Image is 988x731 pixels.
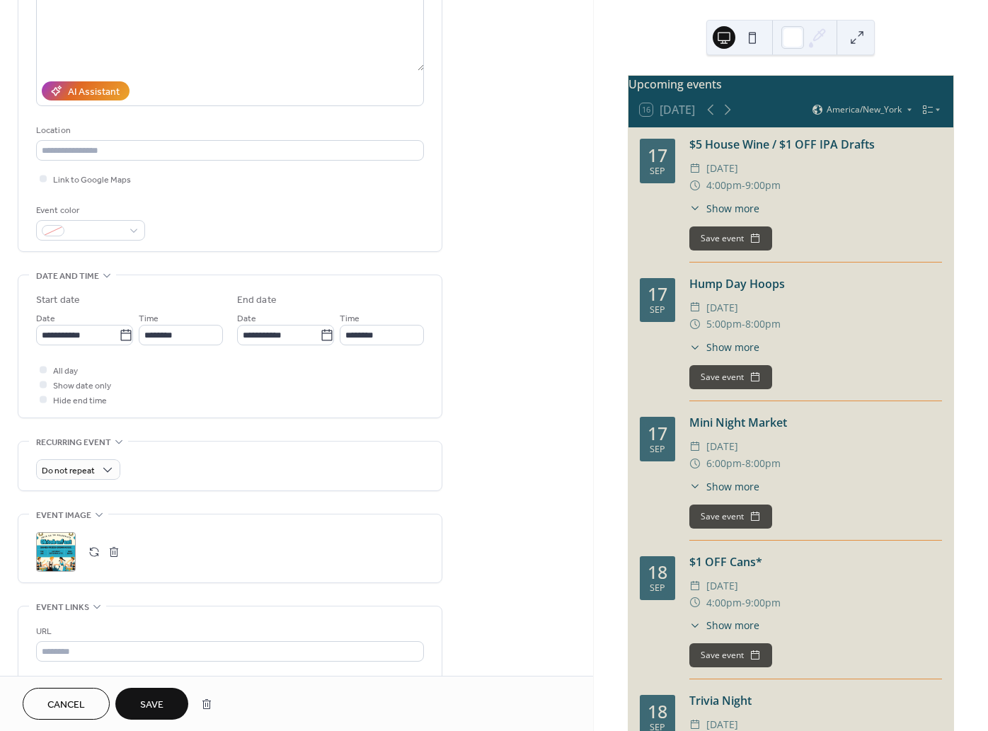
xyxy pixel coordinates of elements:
button: Cancel [23,688,110,720]
span: Show more [706,201,759,216]
div: ​ [689,201,701,216]
button: ​Show more [689,618,759,633]
div: Upcoming events [628,76,953,93]
span: America/New_York [827,105,902,114]
span: - [742,316,745,333]
span: Cancel [47,698,85,713]
span: 9:00pm [745,594,781,611]
div: Sep [650,445,665,454]
div: ​ [689,594,701,611]
span: [DATE] [706,577,738,594]
span: 8:00pm [745,455,781,472]
span: 8:00pm [745,316,781,333]
span: [DATE] [706,299,738,316]
div: Location [36,123,421,138]
span: 4:00pm [706,594,742,611]
span: 6:00pm [706,455,742,472]
div: 17 [648,146,667,164]
span: Event image [36,508,91,523]
span: [DATE] [706,438,738,455]
span: Date [36,311,55,326]
span: Do not repeat [42,463,95,479]
div: ​ [689,618,701,633]
div: Trivia Night [689,692,942,709]
span: [DATE] [706,160,738,177]
span: - [742,455,745,472]
div: End date [237,293,277,308]
span: Save [140,698,163,713]
span: Time [139,311,159,326]
span: Show more [706,340,759,355]
div: 17 [648,425,667,442]
div: Sep [650,584,665,593]
div: Event color [36,203,142,218]
span: Hide end time [53,393,107,408]
div: 17 [648,285,667,303]
div: ​ [689,577,701,594]
span: Recurring event [36,435,111,450]
button: ​Show more [689,201,759,216]
div: 18 [648,703,667,720]
div: AI Assistant [68,85,120,100]
button: Save event [689,505,772,529]
div: ​ [689,455,701,472]
span: Event links [36,600,89,615]
button: AI Assistant [42,81,130,100]
div: ​ [689,479,701,494]
div: ​ [689,340,701,355]
span: Show more [706,479,759,494]
div: $5 House Wine / $1 OFF IPA Drafts [689,136,942,153]
div: Start date [36,293,80,308]
div: Sep [650,306,665,315]
button: Save event [689,365,772,389]
div: Text to display [36,672,421,687]
div: URL [36,624,421,639]
span: 5:00pm [706,316,742,333]
span: Show date only [53,379,111,393]
button: ​Show more [689,479,759,494]
span: All day [53,364,78,379]
div: Sep [650,167,665,176]
span: Time [340,311,360,326]
div: ​ [689,177,701,194]
button: Save event [689,226,772,251]
div: ​ [689,160,701,177]
span: Link to Google Maps [53,173,131,188]
button: ​Show more [689,340,759,355]
span: - [742,594,745,611]
span: Date [237,311,256,326]
div: Mini Night Market [689,414,942,431]
div: ​ [689,316,701,333]
div: 18 [648,563,667,581]
span: 4:00pm [706,177,742,194]
span: 9:00pm [745,177,781,194]
div: ​ [689,299,701,316]
div: $1 OFF Cans* [689,553,942,570]
button: Save [115,688,188,720]
button: Save event [689,643,772,667]
div: ; [36,532,76,572]
span: Show more [706,618,759,633]
div: Hump Day Hoops [689,275,942,292]
span: Date and time [36,269,99,284]
div: ​ [689,438,701,455]
span: - [742,177,745,194]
